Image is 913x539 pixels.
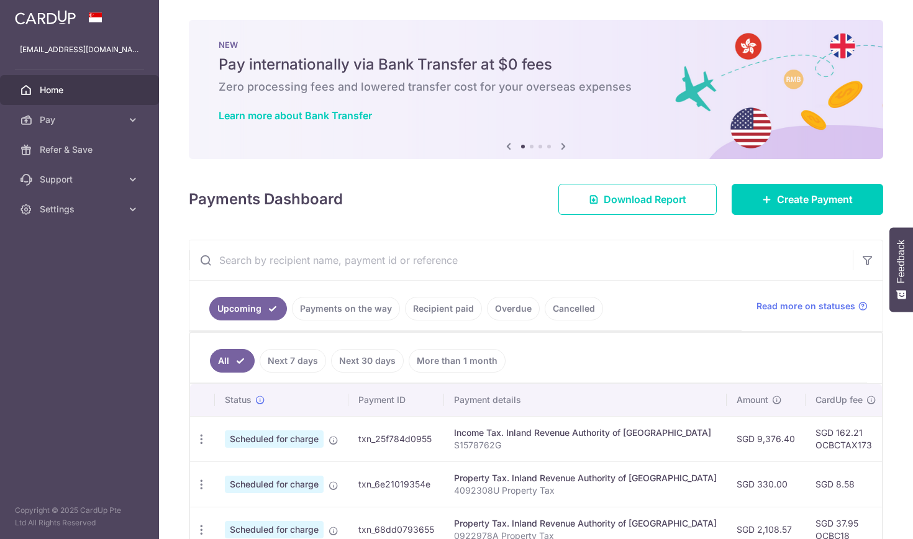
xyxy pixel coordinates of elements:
span: Scheduled for charge [225,521,324,538]
span: Refer & Save [40,143,122,156]
a: Next 30 days [331,349,404,373]
h6: Zero processing fees and lowered transfer cost for your overseas expenses [219,79,853,94]
div: Property Tax. Inland Revenue Authority of [GEOGRAPHIC_DATA] [454,472,717,484]
span: Read more on statuses [756,300,855,312]
td: SGD 9,376.40 [727,416,806,461]
a: Learn more about Bank Transfer [219,109,372,122]
span: Amount [737,394,768,406]
td: txn_6e21019354e [348,461,444,507]
p: S1578762G [454,439,717,451]
h5: Pay internationally via Bank Transfer at $0 fees [219,55,853,75]
p: NEW [219,40,853,50]
span: Status [225,394,252,406]
a: Download Report [558,184,717,215]
a: Create Payment [732,184,883,215]
img: CardUp [15,10,76,25]
span: Create Payment [777,192,853,207]
img: Bank transfer banner [189,20,883,159]
a: Payments on the way [292,297,400,320]
h4: Payments Dashboard [189,188,343,211]
span: Pay [40,114,122,126]
td: SGD 8.58 [806,461,886,507]
span: Scheduled for charge [225,430,324,448]
span: Settings [40,203,122,215]
span: Download Report [604,192,686,207]
span: CardUp fee [815,394,863,406]
td: SGD 162.21 OCBCTAX173 [806,416,886,461]
input: Search by recipient name, payment id or reference [189,240,853,280]
div: Income Tax. Inland Revenue Authority of [GEOGRAPHIC_DATA] [454,427,717,439]
a: Read more on statuses [756,300,868,312]
div: Property Tax. Inland Revenue Authority of [GEOGRAPHIC_DATA] [454,517,717,530]
p: 4092308U Property Tax [454,484,717,497]
a: Overdue [487,297,540,320]
td: txn_25f784d0955 [348,416,444,461]
a: Upcoming [209,297,287,320]
span: Home [40,84,122,96]
p: [EMAIL_ADDRESS][DOMAIN_NAME] [20,43,139,56]
span: Scheduled for charge [225,476,324,493]
span: Support [40,173,122,186]
a: More than 1 month [409,349,506,373]
th: Payment ID [348,384,444,416]
th: Payment details [444,384,727,416]
a: Cancelled [545,297,603,320]
a: Next 7 days [260,349,326,373]
a: All [210,349,255,373]
button: Feedback - Show survey [889,227,913,312]
a: Recipient paid [405,297,482,320]
span: Feedback [896,240,907,283]
td: SGD 330.00 [727,461,806,507]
